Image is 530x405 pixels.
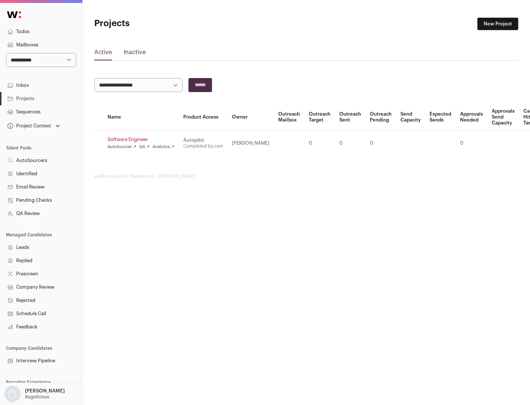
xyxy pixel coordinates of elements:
[25,394,49,400] p: Bagelicious
[396,104,425,131] th: Send Capacity
[274,104,304,131] th: Outreach Mailbox
[94,173,518,179] footer: wellfound:ai for Bagelicious - [PERSON_NAME]
[4,386,21,402] img: nopic.png
[3,386,66,402] button: Open dropdown
[94,48,112,60] a: Active
[3,7,25,22] img: Wellfound
[6,121,61,131] button: Open dropdown
[304,104,335,131] th: Outreach Target
[487,104,519,131] th: Approvals Send Capacity
[107,137,174,142] a: Software Engineer
[183,137,223,143] div: Autopilot
[365,131,396,156] td: 0
[227,104,274,131] th: Owner
[6,123,51,129] div: Project Context
[365,104,396,131] th: Outreach Pending
[227,131,274,156] td: [PERSON_NAME]
[94,18,236,29] h1: Projects
[425,104,456,131] th: Expected Sends
[179,104,227,131] th: Product Access
[183,144,223,148] a: Completed by csm
[107,144,136,150] a: AutoSourcer ↗
[304,131,335,156] td: 0
[139,144,149,150] a: QA ↗
[25,388,65,394] p: [PERSON_NAME]
[456,104,487,131] th: Approvals Needed
[124,48,146,60] a: Inactive
[456,131,487,156] td: 0
[335,131,365,156] td: 0
[335,104,365,131] th: Outreach Sent
[103,104,179,131] th: Name
[477,18,518,30] a: New Project
[152,144,174,150] a: Analytics ↗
